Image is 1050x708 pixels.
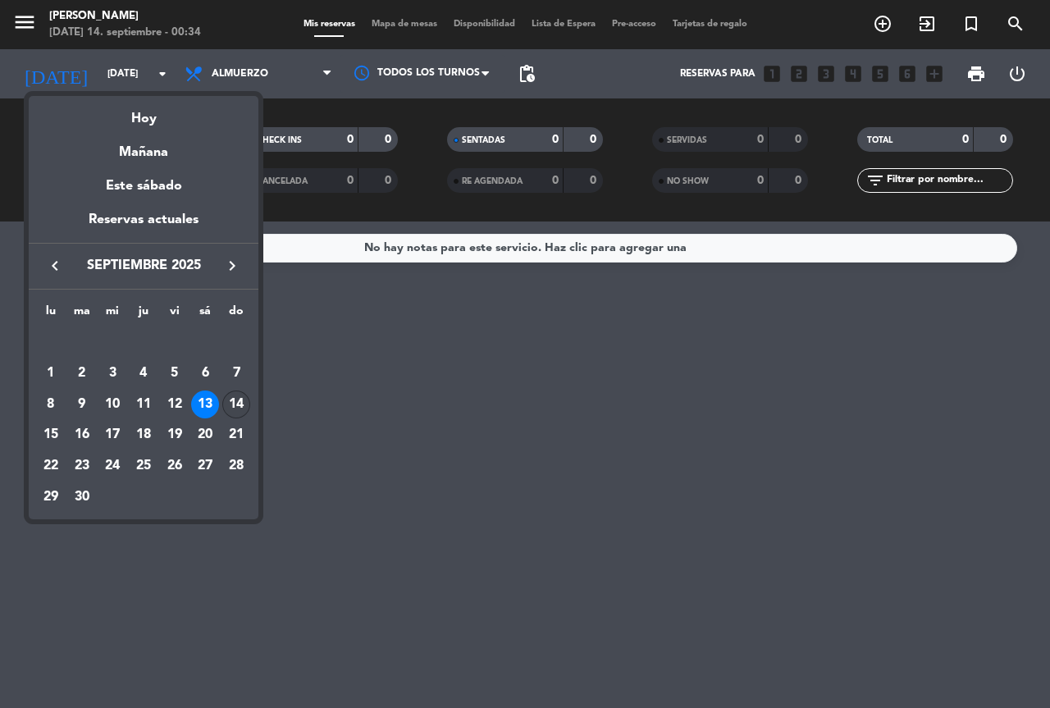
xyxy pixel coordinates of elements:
[35,482,66,513] td: 29 de septiembre de 2025
[222,256,242,276] i: keyboard_arrow_right
[29,163,258,209] div: Este sábado
[35,302,66,327] th: lunes
[66,482,98,513] td: 30 de septiembre de 2025
[221,302,252,327] th: domingo
[130,452,157,480] div: 25
[37,452,65,480] div: 22
[29,209,258,243] div: Reservas actuales
[191,359,219,387] div: 6
[161,391,189,418] div: 12
[35,419,66,450] td: 15 de septiembre de 2025
[159,358,190,389] td: 5 de septiembre de 2025
[40,255,70,276] button: keyboard_arrow_left
[37,391,65,418] div: 8
[68,483,96,511] div: 30
[128,450,159,482] td: 25 de septiembre de 2025
[37,483,65,511] div: 29
[217,255,247,276] button: keyboard_arrow_right
[97,358,128,389] td: 3 de septiembre de 2025
[190,358,221,389] td: 6 de septiembre de 2025
[66,450,98,482] td: 23 de septiembre de 2025
[190,389,221,420] td: 13 de septiembre de 2025
[68,452,96,480] div: 23
[66,302,98,327] th: martes
[159,450,190,482] td: 26 de septiembre de 2025
[159,302,190,327] th: viernes
[221,389,252,420] td: 14 de septiembre de 2025
[191,421,219,449] div: 20
[98,452,126,480] div: 24
[66,358,98,389] td: 2 de septiembre de 2025
[35,358,66,389] td: 1 de septiembre de 2025
[161,452,189,480] div: 26
[29,130,258,163] div: Mañana
[128,302,159,327] th: jueves
[128,358,159,389] td: 4 de septiembre de 2025
[37,359,65,387] div: 1
[35,389,66,420] td: 8 de septiembre de 2025
[98,359,126,387] div: 3
[161,359,189,387] div: 5
[159,419,190,450] td: 19 de septiembre de 2025
[128,389,159,420] td: 11 de septiembre de 2025
[191,452,219,480] div: 27
[97,302,128,327] th: miércoles
[221,358,252,389] td: 7 de septiembre de 2025
[37,421,65,449] div: 15
[70,255,217,276] span: septiembre 2025
[159,389,190,420] td: 12 de septiembre de 2025
[45,256,65,276] i: keyboard_arrow_left
[66,419,98,450] td: 16 de septiembre de 2025
[97,450,128,482] td: 24 de septiembre de 2025
[97,389,128,420] td: 10 de septiembre de 2025
[130,421,157,449] div: 18
[222,421,250,449] div: 21
[68,391,96,418] div: 9
[98,421,126,449] div: 17
[97,419,128,450] td: 17 de septiembre de 2025
[161,421,189,449] div: 19
[222,391,250,418] div: 14
[68,421,96,449] div: 16
[130,391,157,418] div: 11
[128,419,159,450] td: 18 de septiembre de 2025
[191,391,219,418] div: 13
[130,359,157,387] div: 4
[221,419,252,450] td: 21 de septiembre de 2025
[222,359,250,387] div: 7
[222,452,250,480] div: 28
[66,389,98,420] td: 9 de septiembre de 2025
[68,359,96,387] div: 2
[35,450,66,482] td: 22 de septiembre de 2025
[190,419,221,450] td: 20 de septiembre de 2025
[98,391,126,418] div: 10
[221,450,252,482] td: 28 de septiembre de 2025
[190,450,221,482] td: 27 de septiembre de 2025
[29,96,258,130] div: Hoy
[190,302,221,327] th: sábado
[35,327,252,358] td: SEP.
